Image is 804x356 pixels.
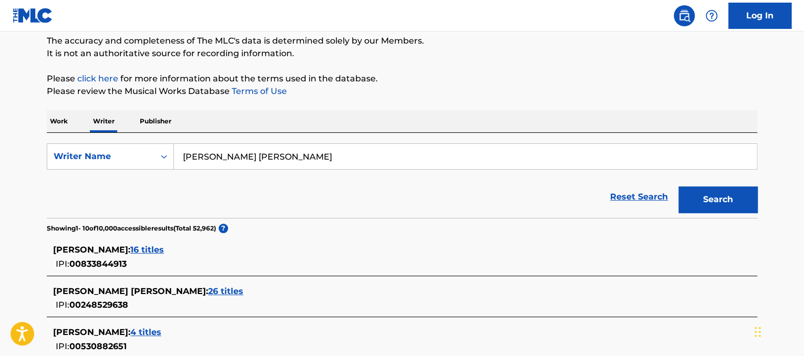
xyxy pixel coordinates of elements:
a: Terms of Use [230,86,287,96]
p: Writer [90,110,118,132]
span: 00530882651 [69,341,127,351]
span: 4 titles [130,327,161,337]
span: 00248529638 [69,300,128,310]
a: click here [77,74,118,83]
a: Log In [728,3,791,29]
img: MLC Logo [13,8,53,23]
span: IPI: [56,300,69,310]
p: Please for more information about the terms used in the database. [47,72,757,85]
p: Work [47,110,71,132]
span: IPI: [56,259,69,269]
span: 00833844913 [69,259,127,269]
button: Search [678,186,757,213]
span: IPI: [56,341,69,351]
div: Help [701,5,722,26]
form: Search Form [47,143,757,218]
span: [PERSON_NAME] : [53,245,130,255]
a: Public Search [674,5,695,26]
span: 16 titles [130,245,164,255]
img: search [678,9,690,22]
span: ? [219,224,228,233]
span: [PERSON_NAME] : [53,327,130,337]
p: Please review the Musical Works Database [47,85,757,98]
a: Reset Search [605,185,673,208]
p: The accuracy and completeness of The MLC's data is determined solely by our Members. [47,35,757,47]
div: Drag [755,316,761,348]
p: Showing 1 - 10 of 10,000 accessible results (Total 52,962 ) [47,224,216,233]
p: It is not an authoritative source for recording information. [47,47,757,60]
p: Publisher [137,110,174,132]
img: help [705,9,718,22]
div: Writer Name [54,150,148,163]
span: 26 titles [208,286,243,296]
span: [PERSON_NAME] [PERSON_NAME] : [53,286,208,296]
iframe: Chat Widget [751,306,804,356]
